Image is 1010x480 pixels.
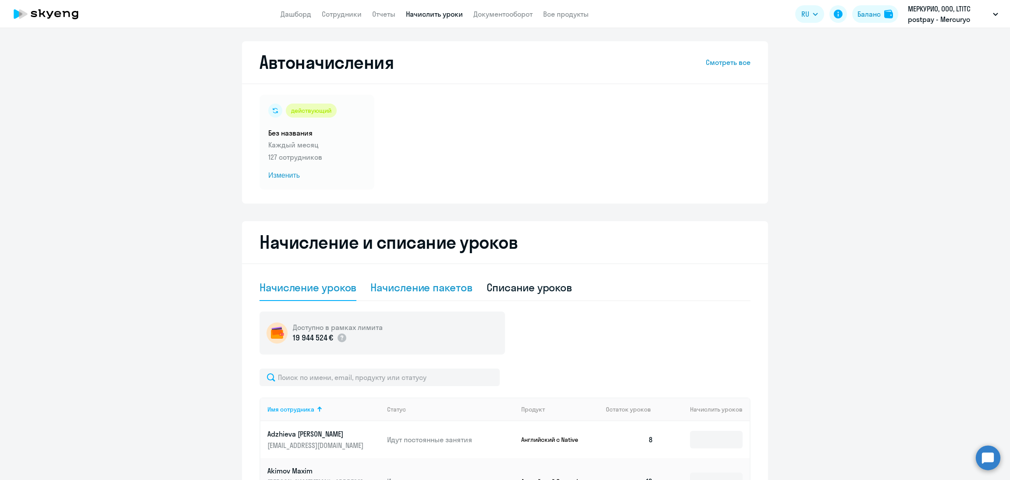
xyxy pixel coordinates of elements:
[473,10,533,18] a: Документооборот
[599,421,660,458] td: 8
[406,10,463,18] a: Начислить уроки
[857,9,881,19] div: Баланс
[801,9,809,19] span: RU
[286,104,337,118] div: действующий
[268,152,366,162] p: 127 сотрудников
[260,280,356,294] div: Начисление уроков
[606,405,660,413] div: Остаток уроков
[281,10,311,18] a: Дашборд
[322,10,362,18] a: Сотрудники
[293,332,333,344] p: 19 944 524 €
[267,322,288,344] img: wallet-circle.png
[372,10,395,18] a: Отчеты
[370,280,472,294] div: Начисление пакетов
[606,405,651,413] span: Остаток уроков
[268,140,366,150] p: Каждый месяц
[387,405,514,413] div: Статус
[852,5,898,23] button: Балансbalance
[260,52,394,73] h2: Автоначисления
[267,429,380,450] a: Adzhieva [PERSON_NAME][EMAIL_ADDRESS][DOMAIN_NAME]
[268,170,366,181] span: Изменить
[795,5,824,23] button: RU
[660,398,750,421] th: Начислить уроков
[521,436,587,444] p: Английский с Native
[521,405,599,413] div: Продукт
[267,466,366,476] p: Akimov Maxim
[884,10,893,18] img: balance
[267,405,380,413] div: Имя сотрудника
[706,57,750,68] a: Смотреть все
[267,429,366,439] p: Adzhieva [PERSON_NAME]
[543,10,589,18] a: Все продукты
[260,369,500,386] input: Поиск по имени, email, продукту или статусу
[387,435,514,444] p: Идут постоянные занятия
[487,280,573,294] div: Списание уроков
[293,322,383,332] h5: Доступно в рамках лимита
[521,405,545,413] div: Продукт
[903,4,1003,25] button: МЕРКУРИО, ООО, LTITC postpay - Mercuryo
[267,405,314,413] div: Имя сотрудника
[260,232,750,253] h2: Начисление и списание уроков
[387,405,406,413] div: Статус
[908,4,989,25] p: МЕРКУРИО, ООО, LTITC postpay - Mercuryo
[267,441,366,450] p: [EMAIL_ADDRESS][DOMAIN_NAME]
[268,128,366,138] h5: Без названия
